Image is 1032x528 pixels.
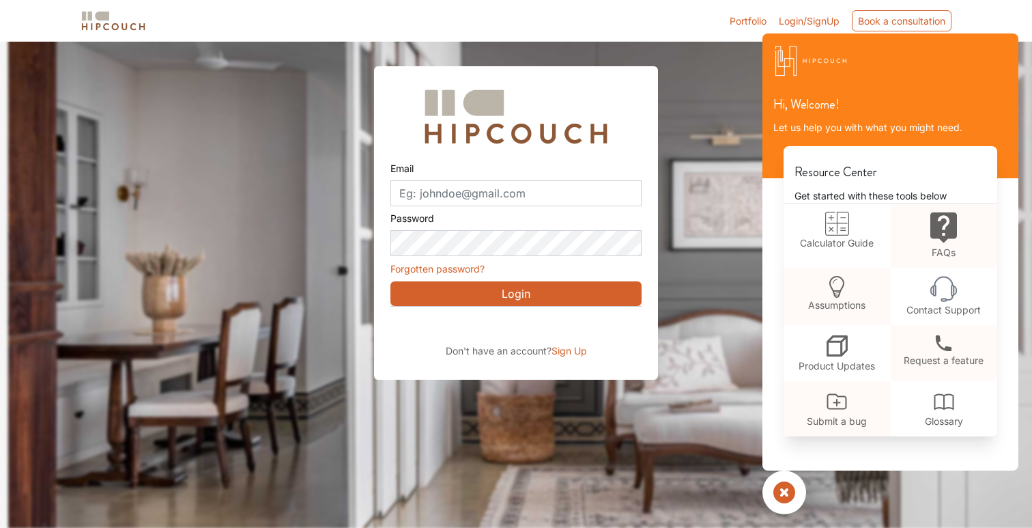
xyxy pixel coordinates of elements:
[891,204,997,268] a: FAQs
[852,10,951,31] div: Book a consultation
[784,381,890,436] a: Submit a bug
[784,268,890,320] a: Assumptions
[384,311,647,341] iframe: Sign in with Google Button
[390,156,414,180] label: Email
[446,345,551,357] span: Don't have an account?
[390,281,642,306] button: Login
[79,9,147,33] img: logo-horizontal.svg
[551,345,587,357] span: Sign Up
[773,120,1007,135] p: Let us help you with what you might need.
[784,154,997,180] h2: Resource Center
[779,15,840,27] span: Login/SignUp
[784,204,890,258] a: Calculator Guide
[79,5,147,36] span: logo-horizontal.svg
[418,83,614,151] img: Hipcouch Logo
[891,325,997,376] a: Request a feature
[773,42,848,79] img: logo-white.png
[390,263,485,275] a: Forgotten password?
[390,206,434,230] label: Password
[773,98,1007,113] h2: Hi, Welcome!
[730,14,766,28] a: Portfolio
[390,180,642,206] input: Eg: johndoe@gmail.com
[784,189,997,203] p: Get started with these tools below
[784,325,890,381] a: Product Updates
[891,381,997,436] a: Glossary
[891,268,997,325] a: Contact Support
